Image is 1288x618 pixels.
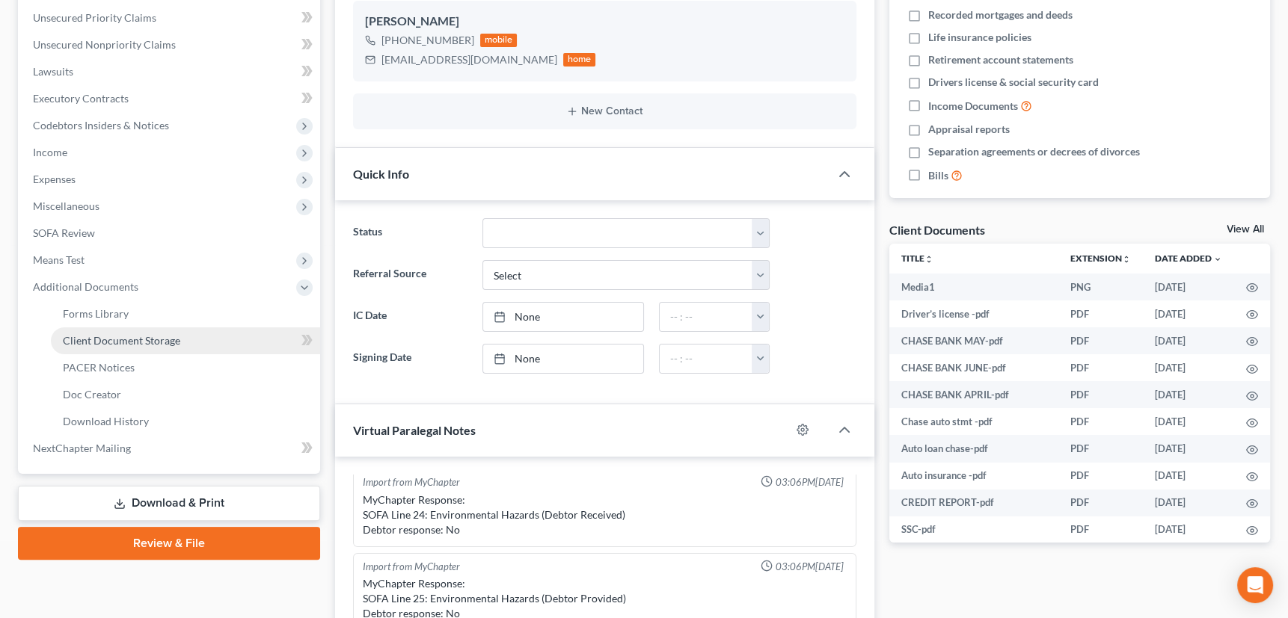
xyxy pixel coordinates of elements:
a: Executory Contracts [21,85,320,112]
span: Expenses [33,173,76,185]
label: IC Date [346,302,475,332]
td: SSC-pdf [889,516,1058,543]
td: PDF [1058,381,1143,408]
td: [DATE] [1143,381,1234,408]
div: Import from MyChapter [363,475,460,489]
td: [DATE] [1143,408,1234,435]
a: Titleunfold_more [901,253,933,264]
td: [DATE] [1143,463,1234,489]
span: Bills [928,168,948,183]
td: PDF [1058,300,1143,327]
td: [DATE] [1143,274,1234,300]
span: PACER Notices [63,361,135,374]
input: -- : -- [660,303,753,331]
input: -- : -- [660,344,753,373]
td: PDF [1058,463,1143,489]
a: NextChapter Mailing [21,435,320,462]
span: Recorded mortgages and deeds [928,7,1073,22]
div: home [563,53,596,67]
label: Status [346,218,475,248]
td: Media1 [889,274,1058,300]
td: [DATE] [1143,300,1234,327]
div: [PHONE_NUMBER] [381,33,474,48]
td: CHASE BANK MAY-pdf [889,327,1058,354]
span: Forms Library [63,307,129,320]
td: PDF [1058,408,1143,435]
label: Signing Date [346,344,475,374]
a: Doc Creator [51,381,320,408]
td: Chase auto stmt -pdf [889,408,1058,435]
div: [PERSON_NAME] [365,13,844,31]
span: 03:06PM[DATE] [776,560,844,574]
td: PDF [1058,489,1143,516]
span: Quick Info [353,167,409,181]
td: CHASE BANK JUNE-pdf [889,354,1058,381]
a: Unsecured Priority Claims [21,4,320,31]
div: Import from MyChapter [363,560,460,574]
a: Date Added expand_more [1155,253,1222,264]
span: Codebtors Insiders & Notices [33,119,169,132]
td: PDF [1058,354,1143,381]
a: Unsecured Nonpriority Claims [21,31,320,58]
a: Download & Print [18,486,320,521]
span: Appraisal reports [928,122,1010,137]
a: PACER Notices [51,354,320,381]
td: [DATE] [1143,489,1234,516]
a: Extensionunfold_more [1070,253,1131,264]
a: Client Document Storage [51,327,320,354]
span: Income Documents [928,99,1018,114]
span: Retirement account statements [928,52,1073,67]
a: Review & File [18,527,320,560]
td: [DATE] [1143,327,1234,354]
div: MyChapter Response: SOFA Line 24: Environmental Hazards (Debtor Received) Debtor response: No [363,492,847,537]
span: Income [33,146,67,158]
span: Executory Contracts [33,92,129,105]
td: PNG [1058,274,1143,300]
span: Miscellaneous [33,200,99,212]
i: expand_more [1213,255,1222,264]
td: PDF [1058,516,1143,543]
div: Open Intercom Messenger [1237,567,1273,603]
td: CREDIT REPORT-pdf [889,489,1058,516]
div: [EMAIL_ADDRESS][DOMAIN_NAME] [381,52,557,67]
a: Forms Library [51,300,320,327]
span: Life insurance policies [928,30,1031,45]
span: SOFA Review [33,226,95,239]
button: New Contact [365,105,844,117]
span: Means Test [33,253,85,266]
a: None [483,303,643,331]
span: Client Document Storage [63,334,180,347]
td: Auto loan chase-pdf [889,435,1058,462]
span: Unsecured Priority Claims [33,11,156,24]
a: View All [1227,224,1264,235]
span: Lawsuits [33,65,73,78]
span: Drivers license & social security card [928,75,1099,90]
i: unfold_more [1122,255,1131,264]
span: Download History [63,415,149,427]
td: [DATE] [1143,354,1234,381]
span: Separation agreements or decrees of divorces [928,144,1140,159]
span: Additional Documents [33,280,138,293]
td: CHASE BANK APRIL-pdf [889,381,1058,408]
td: PDF [1058,327,1143,354]
a: None [483,344,643,373]
i: unfold_more [924,255,933,264]
div: mobile [480,34,518,47]
a: Download History [51,408,320,435]
span: 03:06PM[DATE] [776,475,844,489]
td: [DATE] [1143,516,1234,543]
td: [DATE] [1143,435,1234,462]
td: Auto insurance -pdf [889,463,1058,489]
span: Doc Creator [63,388,121,401]
a: Lawsuits [21,58,320,85]
div: Client Documents [889,222,985,238]
span: Virtual Paralegal Notes [353,423,476,437]
label: Referral Source [346,260,475,290]
a: SOFA Review [21,220,320,247]
td: PDF [1058,435,1143,462]
td: Driver’s license -pdf [889,300,1058,327]
span: Unsecured Nonpriority Claims [33,38,176,51]
span: NextChapter Mailing [33,442,131,454]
